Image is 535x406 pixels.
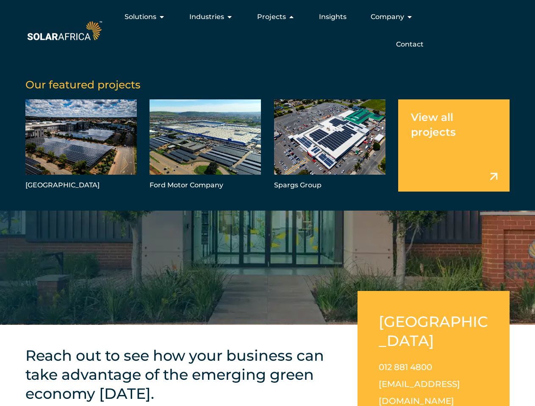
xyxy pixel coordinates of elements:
h2: [GEOGRAPHIC_DATA] [379,312,488,350]
a: Contact [396,39,424,49]
a: 012 881 4800 [379,362,432,372]
h4: Reach out to see how your business can take advantage of the emerging green economy [DATE]. [25,346,332,403]
h5: Our featured projects [25,78,510,91]
span: Company [371,12,404,22]
span: Industries [189,12,224,22]
a: [GEOGRAPHIC_DATA] [25,99,137,192]
a: [EMAIL_ADDRESS][DOMAIN_NAME] [379,379,460,406]
span: Projects [257,12,286,22]
a: Insights [319,12,347,22]
span: Solutions [125,12,156,22]
a: View all projects [398,99,510,192]
nav: Menu [104,8,430,53]
div: Menu Toggle [104,8,430,53]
